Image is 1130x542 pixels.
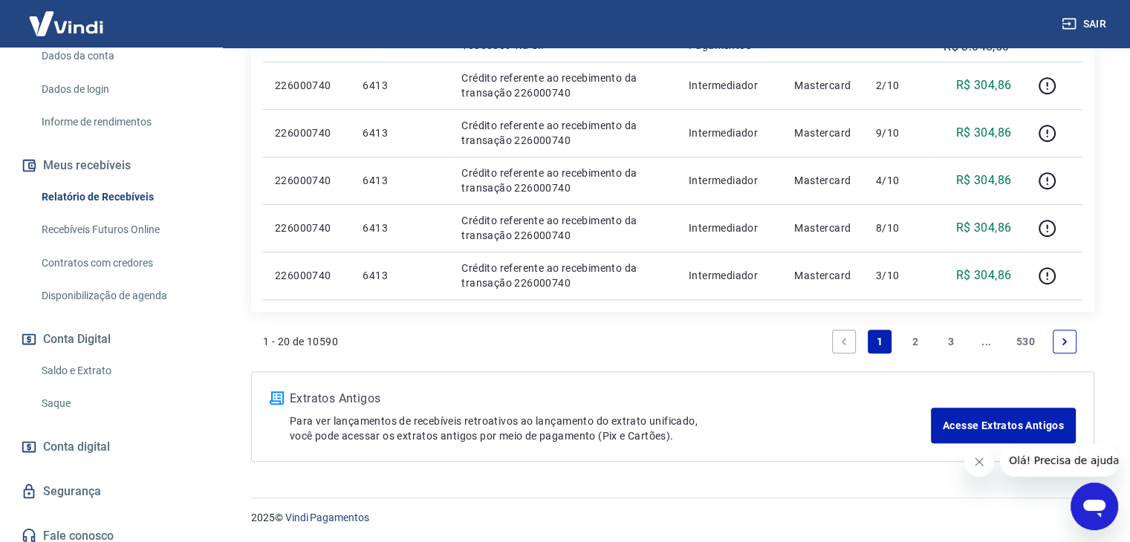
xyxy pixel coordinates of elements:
p: 226000740 [275,78,339,93]
iframe: Botão para abrir a janela de mensagens [1071,483,1118,530]
p: R$ 304,86 [956,76,1012,94]
p: 6413 [363,173,438,188]
iframe: Mensagem da empresa [1000,444,1118,477]
p: 2025 © [251,510,1094,526]
ul: Pagination [826,324,1082,359]
p: 226000740 [275,268,339,283]
a: Recebíveis Futuros Online [36,215,204,245]
a: Page 2 [903,330,927,353]
p: 6413 [363,221,438,235]
p: 8/10 [876,221,920,235]
p: 6413 [363,78,438,93]
p: R$ 304,86 [956,172,1012,189]
button: Meus recebíveis [18,149,204,182]
a: Page 3 [939,330,963,353]
p: Mastercard [794,221,852,235]
p: Intermediador [689,125,770,140]
a: Conta digital [18,431,204,463]
span: Conta digital [43,437,110,457]
a: Page 1 is your current page [868,330,892,353]
button: Sair [1059,10,1112,38]
p: Para ver lançamentos de recebíveis retroativos ao lançamento do extrato unificado, você pode aces... [290,414,931,443]
p: R$ 304,86 [956,219,1012,237]
p: Crédito referente ao recebimento da transação 226000740 [461,213,665,243]
p: 2/10 [876,78,920,93]
a: Segurança [18,475,204,508]
a: Contratos com credores [36,248,204,278]
a: Dados da conta [36,41,204,71]
p: 6413 [363,125,438,140]
a: Disponibilização de agenda [36,281,204,311]
a: Informe de rendimentos [36,107,204,137]
img: Vindi [18,1,114,46]
button: Conta Digital [18,323,204,356]
p: Crédito referente ao recebimento da transação 226000740 [461,118,665,148]
p: 6413 [363,268,438,283]
span: Olá! Precisa de ajuda? [9,10,125,22]
img: ícone [270,391,284,405]
p: R$ 304,86 [956,124,1012,142]
iframe: Fechar mensagem [964,447,994,477]
a: Previous page [832,330,856,353]
a: Jump forward [975,330,999,353]
p: 9/10 [876,125,920,140]
p: Extratos Antigos [290,390,931,408]
p: Crédito referente ao recebimento da transação 226000740 [461,71,665,100]
p: R$ 304,86 [956,267,1012,284]
p: 226000740 [275,173,339,188]
a: Vindi Pagamentos [285,512,369,523]
a: Relatório de Recebíveis [36,182,204,212]
p: Intermediador [689,268,770,283]
p: Intermediador [689,173,770,188]
p: Crédito referente ao recebimento da transação 226000740 [461,166,665,195]
a: Next page [1053,330,1077,353]
p: Mastercard [794,268,852,283]
p: Mastercard [794,173,852,188]
a: Dados de login [36,74,204,105]
p: Crédito referente ao recebimento da transação 226000740 [461,261,665,290]
p: 226000740 [275,221,339,235]
p: Mastercard [794,78,852,93]
p: Mastercard [794,125,852,140]
p: 3/10 [876,268,920,283]
p: 226000740 [275,125,339,140]
p: 4/10 [876,173,920,188]
a: Saque [36,388,204,419]
a: Page 530 [1010,330,1041,353]
a: Acesse Extratos Antigos [931,408,1076,443]
a: Saldo e Extrato [36,356,204,386]
p: Intermediador [689,78,770,93]
p: 1 - 20 de 10590 [263,334,338,349]
p: Intermediador [689,221,770,235]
